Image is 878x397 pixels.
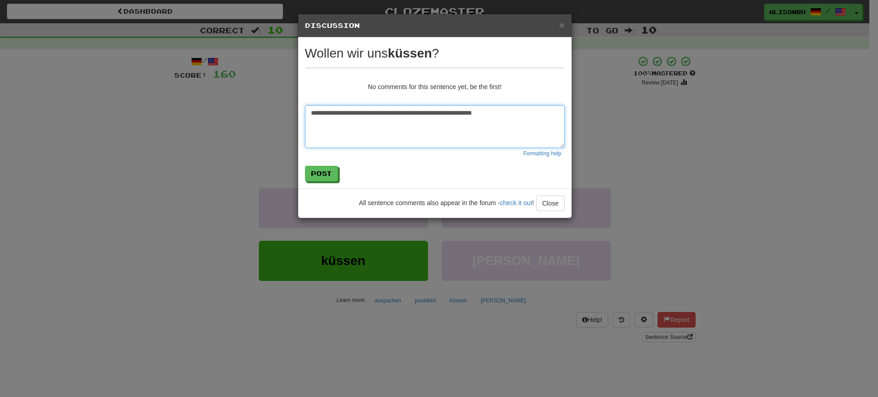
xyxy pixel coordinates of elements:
div: Wollen wir uns ? [305,44,565,63]
button: Post [305,166,338,181]
span: × [559,20,564,30]
button: Formatting help [520,148,564,159]
span: All sentence comments also appear in the forum - ! [359,199,534,206]
h5: Discussion [305,21,565,30]
strong: küssen [388,46,432,60]
button: Close [559,20,564,30]
a: check it out [500,199,532,206]
div: No comments for this sentence yet, be the first! [305,82,565,91]
button: Close [536,196,565,211]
